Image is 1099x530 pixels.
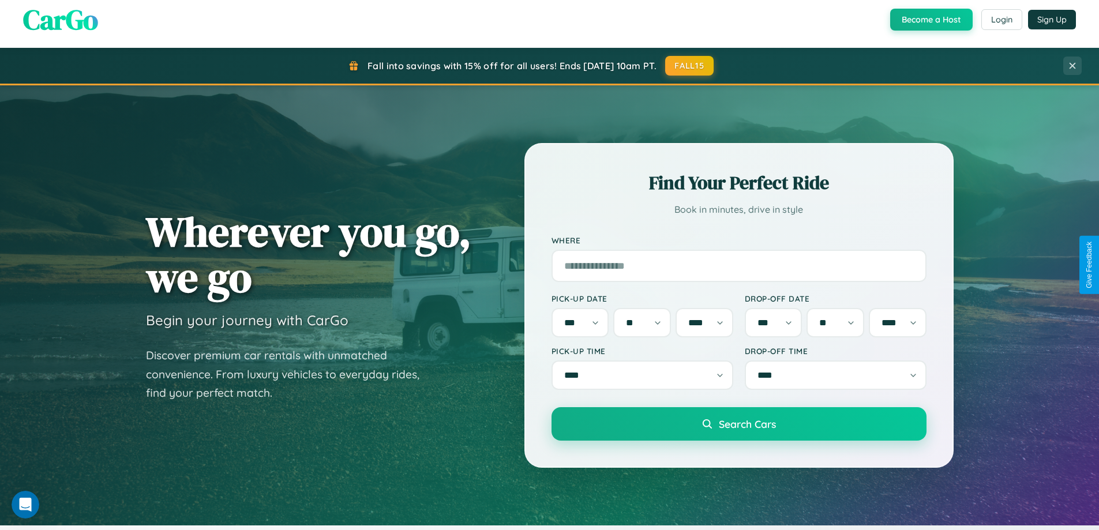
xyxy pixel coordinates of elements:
label: Drop-off Time [745,346,927,356]
p: Discover premium car rentals with unmatched convenience. From luxury vehicles to everyday rides, ... [146,346,434,403]
h1: Wherever you go, we go [146,209,471,300]
iframe: Intercom live chat [12,491,39,518]
span: Fall into savings with 15% off for all users! Ends [DATE] 10am PT. [367,60,657,72]
button: Sign Up [1028,10,1076,29]
div: Give Feedback [1085,242,1093,288]
p: Book in minutes, drive in style [552,201,927,218]
button: Become a Host [890,9,973,31]
span: Search Cars [719,418,776,430]
label: Where [552,235,927,245]
button: Login [981,9,1022,30]
h3: Begin your journey with CarGo [146,311,348,329]
button: FALL15 [665,56,714,76]
button: Search Cars [552,407,927,441]
label: Drop-off Date [745,294,927,303]
span: CarGo [23,1,98,39]
h2: Find Your Perfect Ride [552,170,927,196]
label: Pick-up Time [552,346,733,356]
label: Pick-up Date [552,294,733,303]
